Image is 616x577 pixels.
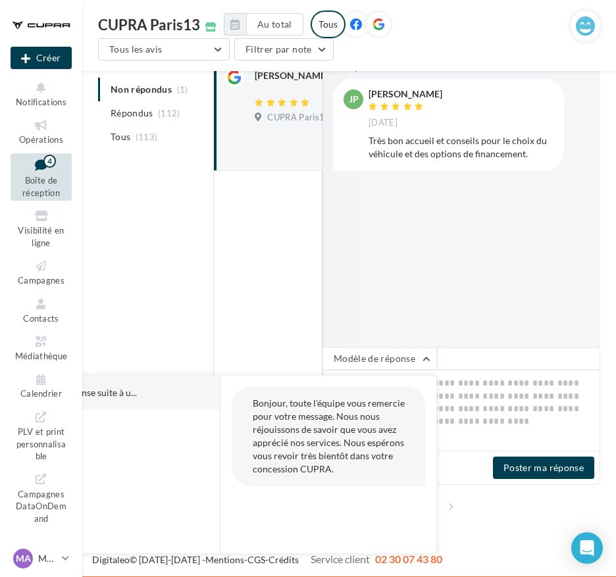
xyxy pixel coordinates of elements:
span: Répondus [111,107,153,120]
span: Campagnes [18,275,64,286]
div: Tous [311,11,346,38]
span: Bonjour, toute l'équipe vous remercie pour votre message. Nous nous réjouissons de savoir que vou... [253,397,405,474]
span: © [DATE]-[DATE] - - - [92,554,442,565]
a: Médiathèque [11,332,72,364]
button: Au total [224,13,303,36]
span: CUPRA Paris13 [98,18,200,32]
a: PLV et print personnalisable [11,407,72,464]
span: Tous les avis [109,43,163,55]
span: Opérations [19,134,63,145]
span: 02 30 07 43 80 [375,553,442,565]
span: Calendrier [20,389,62,399]
a: Calendrier [11,370,72,402]
span: Tous [111,130,130,143]
span: CUPRA Paris13 [267,112,330,124]
button: Tous les avis [98,38,230,61]
a: Contacts [11,294,72,326]
a: Crédits [269,554,299,565]
span: MA [16,552,31,565]
span: Notifications [16,97,66,107]
span: (112) [158,108,180,118]
span: JP [349,93,359,106]
span: Contacts [23,313,59,324]
span: Service client [311,553,370,565]
div: 4 [43,155,56,168]
span: Campagnes DataOnDemand [16,486,66,524]
button: Poster ma réponse [493,457,594,479]
a: Mentions [205,554,244,565]
span: [DATE] [369,117,398,129]
p: MAELYS AUVRAY [38,552,57,565]
button: Modèle de réponse [322,347,437,370]
a: Boîte de réception4 [11,153,72,201]
button: Filtrer par note [234,38,334,61]
a: Campagnes DataOnDemand [11,469,72,526]
div: Très bon accueil et conseils pour le choix du véhicule et des options de financement. [369,134,553,161]
a: Visibilité en ligne [11,206,72,251]
a: MA MAELYS AUVRAY [11,546,72,571]
span: (113) [136,132,158,142]
a: Campagnes [11,256,72,288]
button: Notifications [11,78,72,110]
span: Médiathèque [15,351,68,361]
span: Boîte de réception [22,175,60,198]
button: Exemple de réponse suite à u... [3,376,184,410]
div: Open Intercom Messenger [571,532,603,564]
a: Opérations [11,115,72,147]
a: CGS [247,554,265,565]
a: Digitaleo [92,554,130,565]
button: Créer [11,47,72,69]
div: [PERSON_NAME] [255,69,328,82]
span: PLV et print personnalisable [16,424,66,461]
div: [PERSON_NAME] [369,89,442,99]
button: Au total [246,13,303,36]
div: Nouvelle campagne [11,47,72,69]
span: Visibilité en ligne [18,225,64,248]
